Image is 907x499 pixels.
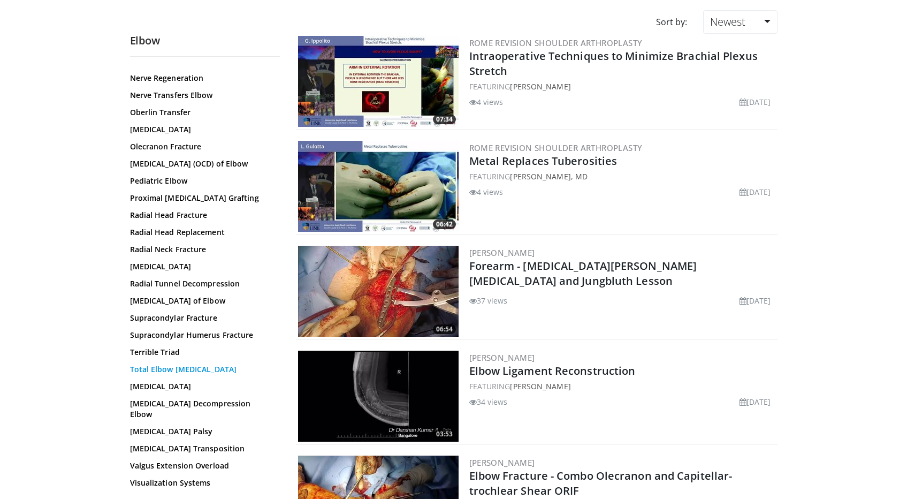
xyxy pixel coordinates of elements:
[130,426,275,437] a: [MEDICAL_DATA] Palsy
[130,460,275,471] a: Valgus Extension Overload
[469,364,636,378] a: Elbow Ligament Reconstruction
[298,36,459,127] a: 07:34
[130,244,275,255] a: Radial Neck Fracture
[298,246,459,337] a: 06:54
[469,96,504,108] li: 4 views
[433,324,456,334] span: 06:54
[510,171,588,182] a: [PERSON_NAME], MD
[469,154,618,168] a: Metal Replaces Tuberosities
[433,429,456,439] span: 03:53
[130,227,275,238] a: Radial Head Replacement
[130,364,275,375] a: Total Elbow [MEDICAL_DATA]
[469,457,535,468] a: [PERSON_NAME]
[469,247,535,258] a: [PERSON_NAME]
[469,186,504,198] li: 4 views
[703,10,777,34] a: Newest
[130,330,275,341] a: Supracondylar Humerus Fracture
[469,352,535,363] a: [PERSON_NAME]
[740,186,771,198] li: [DATE]
[130,193,275,203] a: Proximal [MEDICAL_DATA] Grafting
[130,443,275,454] a: [MEDICAL_DATA] Transposition
[648,10,695,34] div: Sort by:
[469,81,775,92] div: FEATURING
[130,381,275,392] a: [MEDICAL_DATA]
[130,90,275,101] a: Nerve Transfers Elbow
[130,107,275,118] a: Oberlin Transfer
[130,261,275,272] a: [MEDICAL_DATA]
[130,278,275,289] a: Radial Tunnel Decompression
[130,34,280,48] h2: Elbow
[130,313,275,323] a: Supracondylar Fracture
[298,141,459,232] a: 06:42
[130,124,275,135] a: [MEDICAL_DATA]
[130,296,275,306] a: [MEDICAL_DATA] of Elbow
[433,220,456,229] span: 06:42
[469,37,643,48] a: Rome Revision Shoulder Arthroplasty
[469,381,775,392] div: FEATURING
[510,81,570,92] a: [PERSON_NAME]
[298,351,459,442] a: 03:53
[130,210,275,221] a: Radial Head Fracture
[469,259,697,288] a: Forearm - [MEDICAL_DATA][PERSON_NAME][MEDICAL_DATA] and Jungbluth Lesson
[130,347,275,358] a: Terrible Triad
[469,468,733,498] a: Elbow Fracture - Combo Olecranon and Capitellar-trochlear Shear ORIF
[469,171,775,182] div: FEATURING
[130,176,275,186] a: Pediatric Elbow
[740,96,771,108] li: [DATE]
[510,381,570,391] a: [PERSON_NAME]
[469,142,643,153] a: Rome Revision Shoulder Arthroplasty
[298,351,459,442] img: 3662b09b-a1b5-4d76-9566-0717855db48d.300x170_q85_crop-smart_upscale.jpg
[469,396,508,407] li: 34 views
[298,141,459,232] img: 98ea1a58-a5eb-4fce-a648-f8b41e99bb4c.300x170_q85_crop-smart_upscale.jpg
[469,295,508,306] li: 37 views
[469,49,758,78] a: Intraoperative Techniques to Minimize Brachial Plexus Stretch
[298,36,459,127] img: 79664923-6c7d-4073-92b0-8b70bf8165f2.300x170_q85_crop-smart_upscale.jpg
[130,158,275,169] a: [MEDICAL_DATA] (OCD) of Elbow
[740,295,771,306] li: [DATE]
[130,398,275,420] a: [MEDICAL_DATA] Decompression Elbow
[710,14,745,29] span: Newest
[130,478,275,488] a: Visualization Systems
[130,141,275,152] a: Olecranon Fracture
[130,73,275,84] a: Nerve Regeneration
[740,396,771,407] li: [DATE]
[298,246,459,337] img: 8eb1b581-1f49-4132-a6ff-46c20d2c9ccc.300x170_q85_crop-smart_upscale.jpg
[433,115,456,124] span: 07:34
